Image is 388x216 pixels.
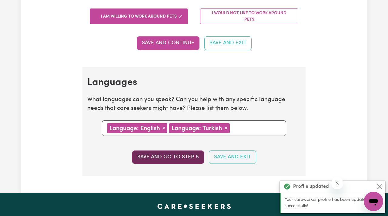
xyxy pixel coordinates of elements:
a: Careseekers home page [157,204,231,209]
button: I would not like to work around pets [200,8,298,24]
h2: Languages [87,77,301,88]
button: Save and Exit [204,36,252,50]
strong: Profile updated [293,183,329,190]
p: Your careworker profile has been updated successfully! [285,197,382,210]
iframe: Button to launch messaging window [364,192,383,211]
button: Save and Exit [209,150,256,164]
div: Language: Turkish [169,123,229,133]
p: What languages can you speak? Can you help with any specific language needs that care seekers mig... [87,96,301,113]
button: Save and go to step 5 [132,150,204,164]
span: × [162,125,166,131]
button: Remove [160,123,167,133]
div: Language: English [107,123,167,133]
span: × [224,125,228,131]
span: Need any help? [4,4,37,9]
iframe: Close message [331,177,343,189]
button: Save and Continue [137,36,199,50]
button: I am willing to work around pets [90,8,188,24]
button: Remove [222,123,229,133]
